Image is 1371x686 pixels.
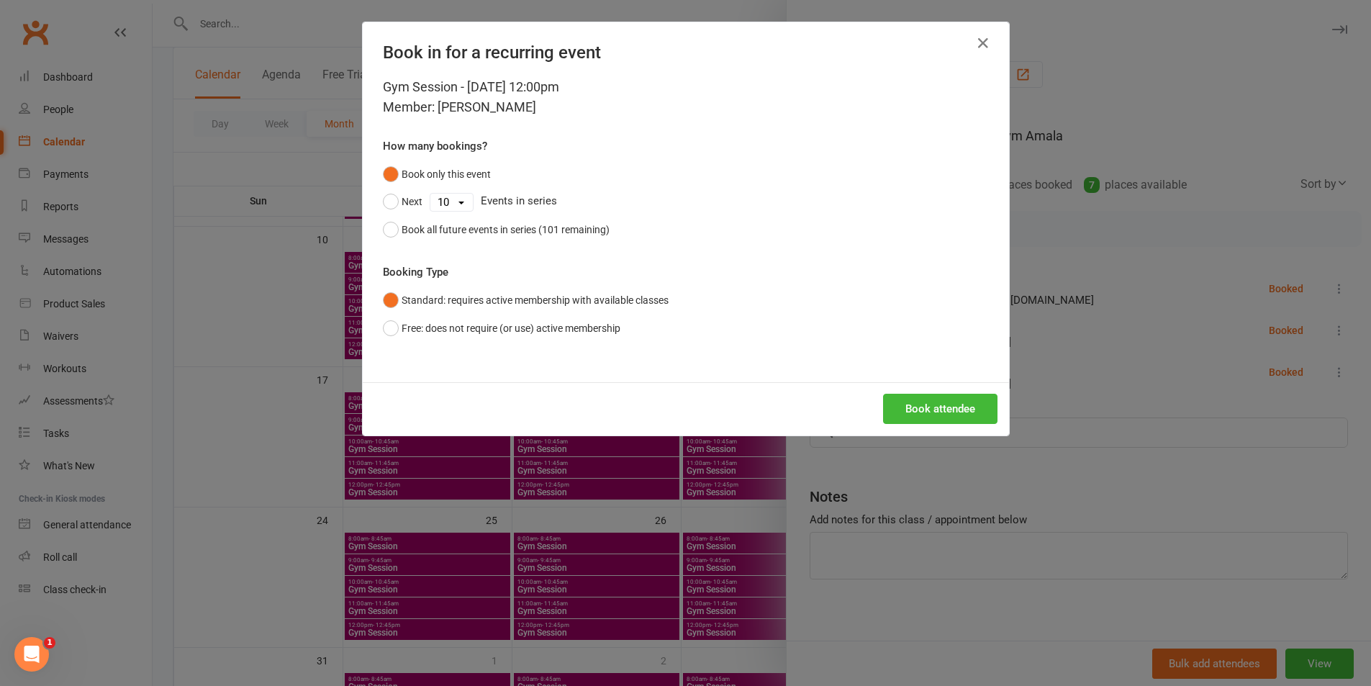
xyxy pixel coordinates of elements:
button: Next [383,188,422,215]
button: Book attendee [883,394,997,424]
label: How many bookings? [383,137,487,155]
button: Book all future events in series (101 remaining) [383,216,610,243]
button: Close [972,32,995,55]
button: Book only this event [383,161,491,188]
iframe: Intercom live chat [14,637,49,672]
div: Gym Session - [DATE] 12:00pm Member: [PERSON_NAME] [383,77,989,117]
label: Booking Type [383,263,448,281]
div: Book all future events in series (101 remaining) [402,222,610,238]
span: 1 [44,637,55,649]
h4: Book in for a recurring event [383,42,989,63]
button: Standard: requires active membership with available classes [383,286,669,314]
button: Free: does not require (or use) active membership [383,315,620,342]
div: Events in series [383,188,989,215]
